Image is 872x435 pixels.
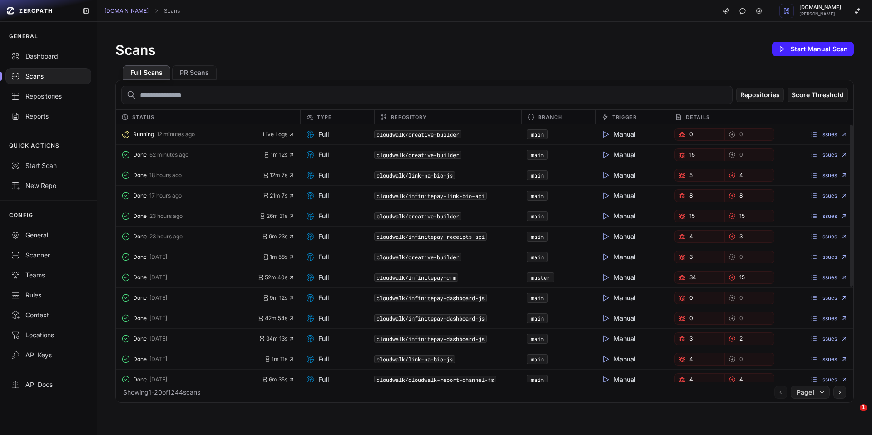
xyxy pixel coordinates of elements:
[724,373,774,386] a: 4
[133,335,147,342] span: Done
[259,213,295,220] button: 26m 31s
[263,131,295,138] button: Live Logs
[11,181,86,190] div: New Repo
[674,373,724,386] button: 4
[104,7,149,15] a: [DOMAIN_NAME]
[133,213,147,220] span: Done
[4,4,75,18] a: ZEROPATH
[724,292,774,304] a: 0
[531,151,544,158] a: main
[133,315,147,322] span: Done
[123,388,200,397] div: Showing 1 - 20 of 1244 scans
[601,252,636,262] span: Manual
[724,332,774,345] a: 2
[374,253,461,261] code: cloudwalk/creative-builder
[157,131,195,138] span: 12 minutes ago
[264,356,295,363] button: 1m 11s
[121,148,263,161] button: Done 52 minutes ago
[259,335,295,342] button: 34m 13s
[263,151,295,158] button: 1m 12s
[133,274,147,281] span: Done
[689,253,693,261] span: 3
[306,232,329,241] span: Full
[531,253,544,261] a: main
[132,112,154,123] span: Status
[374,192,487,200] code: cloudwalk/infinitepay-link-bio-api
[531,315,544,322] a: main
[306,150,329,159] span: Full
[689,376,693,383] span: 4
[724,189,774,202] a: 8
[689,172,693,179] span: 5
[724,128,774,141] button: 0
[306,375,329,384] span: Full
[11,72,86,81] div: Scans
[772,42,854,56] button: Start Manual Scan
[172,65,217,80] button: PR Scans
[121,292,263,304] button: Done [DATE]
[258,274,295,281] button: 52m 40s
[263,192,295,199] button: 21m 7s
[11,380,86,389] div: API Docs
[601,130,636,139] span: Manual
[674,210,724,222] a: 15
[262,233,295,240] button: 9m 23s
[149,172,182,179] span: 18 hours ago
[724,251,774,263] a: 0
[674,251,724,263] a: 3
[601,171,636,180] span: Manual
[531,294,544,302] a: main
[262,376,295,383] button: 6m 35s
[689,315,693,322] span: 0
[263,294,295,302] span: 9m 12s
[121,353,264,366] button: Done [DATE]
[739,376,743,383] span: 4
[123,65,170,80] button: Full Scans
[689,233,693,240] span: 4
[601,355,636,364] span: Manual
[601,334,636,343] span: Manual
[133,151,147,158] span: Done
[791,386,830,399] button: Page1
[11,231,86,240] div: General
[263,253,295,261] span: 1m 58s
[306,130,329,139] span: Full
[11,52,86,61] div: Dashboard
[374,376,496,384] code: cloudwalk/cloudwalk-report-channel-js
[153,8,159,14] svg: chevron right,
[674,332,724,345] a: 3
[810,172,848,179] a: Issues
[724,353,774,366] a: 0
[374,232,487,241] code: cloudwalk/infinitepay-receipts-api
[133,356,147,363] span: Done
[374,130,461,138] code: cloudwalk/creative-builder
[149,151,188,158] span: 52 minutes ago
[612,112,637,123] span: Trigger
[11,331,86,340] div: Locations
[121,373,262,386] button: Done [DATE]
[121,210,259,222] button: Done 23 hours ago
[724,230,774,243] a: 3
[149,192,182,199] span: 17 hours ago
[601,212,636,221] span: Manual
[674,312,724,325] button: 0
[374,171,455,179] code: cloudwalk/link-na-bio-js
[601,273,636,282] span: Manual
[739,213,745,220] span: 15
[810,315,848,322] a: Issues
